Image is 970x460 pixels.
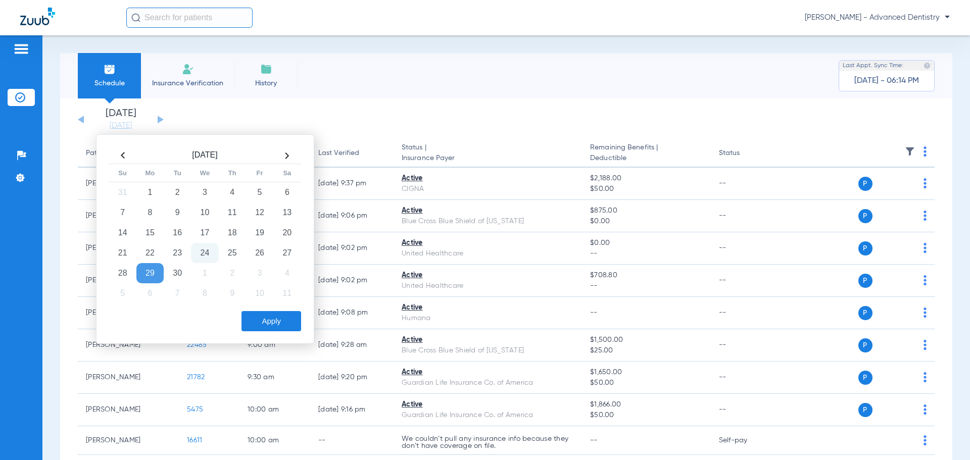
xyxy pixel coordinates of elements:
img: Search Icon [131,13,140,22]
td: [DATE] 9:16 PM [310,394,394,426]
span: $708.80 [590,270,702,281]
td: 10:00 AM [239,394,310,426]
div: Active [402,238,574,248]
span: 22485 [187,341,207,348]
span: [DATE] - 06:14 PM [854,76,919,86]
th: [DATE] [136,147,273,164]
div: Blue Cross Blue Shield of [US_STATE] [402,216,574,227]
span: Last Appt. Sync Time: [843,61,903,71]
span: 5475 [187,406,203,413]
img: History [260,63,272,75]
div: Active [402,302,574,313]
li: [DATE] [90,109,151,131]
td: [PERSON_NAME] [78,362,179,394]
td: 9:30 AM [239,362,310,394]
div: United Healthcare [402,248,574,259]
div: Patient Name [86,148,130,159]
div: Active [402,335,574,345]
p: We couldn’t pull any insurance info because they don’t have coverage on file. [402,435,574,449]
span: $1,866.00 [590,399,702,410]
span: $1,500.00 [590,335,702,345]
th: Status | [394,139,582,168]
span: -- [590,248,702,259]
img: Zuub Logo [20,8,55,25]
a: [DATE] [90,121,151,131]
img: group-dot-blue.svg [924,308,927,318]
td: -- [711,362,779,394]
td: [PERSON_NAME] [78,426,179,455]
div: Guardian Life Insurance Co. of America [402,378,574,388]
td: [DATE] 9:02 PM [310,265,394,297]
span: $25.00 [590,345,702,356]
div: CIGNA [402,184,574,194]
div: Active [402,173,574,184]
span: History [242,78,290,88]
span: P [858,209,872,223]
div: Last Verified [318,148,359,159]
span: Insurance Payer [402,153,574,164]
td: Self-pay [711,426,779,455]
img: group-dot-blue.svg [924,211,927,221]
div: Active [402,367,574,378]
span: -- [590,281,702,291]
div: Last Verified [318,148,385,159]
img: group-dot-blue.svg [924,275,927,285]
img: group-dot-blue.svg [924,178,927,188]
button: Apply [241,311,301,331]
td: 9:00 AM [239,329,310,362]
img: Manual Insurance Verification [182,63,194,75]
td: -- [711,297,779,329]
div: Active [402,399,574,410]
td: [DATE] 9:28 AM [310,329,394,362]
td: -- [711,168,779,200]
td: [DATE] 9:37 PM [310,168,394,200]
span: $50.00 [590,410,702,421]
td: -- [711,394,779,426]
span: [PERSON_NAME] - Advanced Dentistry [805,13,950,23]
img: group-dot-blue.svg [924,243,927,253]
span: $50.00 [590,184,702,194]
td: [DATE] 9:20 PM [310,362,394,394]
span: P [858,371,872,385]
th: Status [711,139,779,168]
div: Humana [402,313,574,324]
td: -- [711,329,779,362]
span: $0.00 [590,216,702,227]
span: $875.00 [590,206,702,216]
img: filter.svg [905,146,915,157]
div: United Healthcare [402,281,574,291]
img: group-dot-blue.svg [924,372,927,382]
span: 21782 [187,374,205,381]
img: group-dot-blue.svg [924,435,927,445]
img: group-dot-blue.svg [924,404,927,415]
span: -- [590,437,598,444]
td: [PERSON_NAME] [78,394,179,426]
span: $50.00 [590,378,702,388]
img: group-dot-blue.svg [924,340,927,350]
span: $2,188.00 [590,173,702,184]
span: 16611 [187,437,202,444]
td: [DATE] 9:08 PM [310,297,394,329]
img: Schedule [104,63,116,75]
td: -- [711,200,779,232]
td: -- [711,232,779,265]
td: -- [310,426,394,455]
div: Active [402,270,574,281]
input: Search for patients [126,8,253,28]
span: Schedule [85,78,133,88]
img: hamburger-icon [13,43,29,55]
td: [DATE] 9:06 PM [310,200,394,232]
span: P [858,241,872,255]
div: Blue Cross Blue Shield of [US_STATE] [402,345,574,356]
div: Active [402,206,574,216]
span: Deductible [590,153,702,164]
td: [DATE] 9:02 PM [310,232,394,265]
td: [PERSON_NAME] [78,329,179,362]
span: Insurance Verification [149,78,227,88]
span: -- [590,309,598,316]
td: -- [711,265,779,297]
div: Patient Name [86,148,171,159]
span: P [858,338,872,352]
span: P [858,177,872,191]
td: 10:00 AM [239,426,310,455]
